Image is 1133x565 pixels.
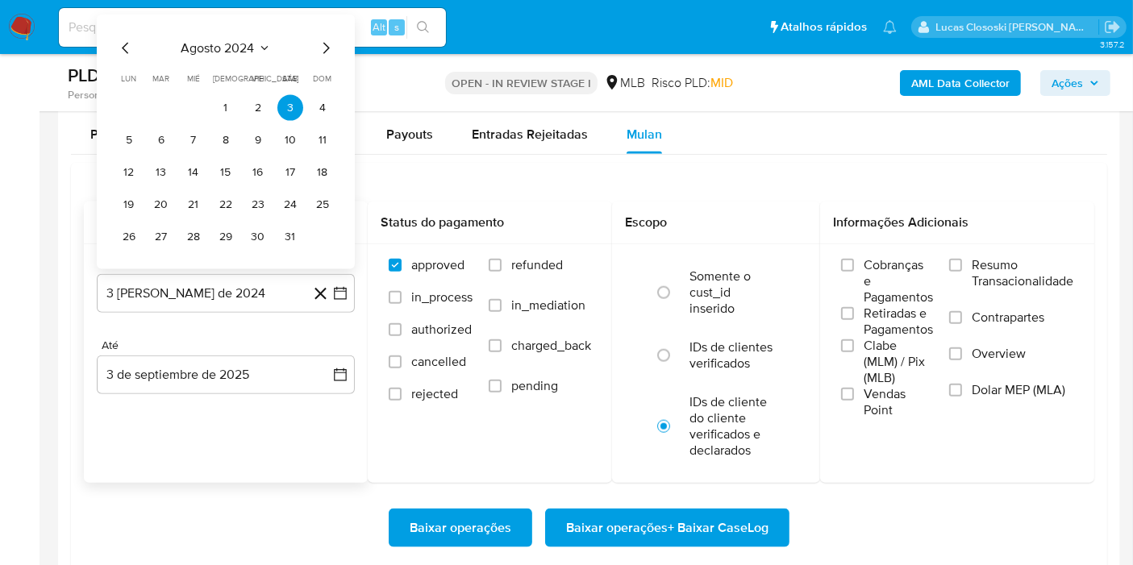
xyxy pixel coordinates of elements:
div: MLB [604,74,645,92]
b: Person ID [68,88,112,102]
span: s [394,19,399,35]
span: Ações [1052,70,1083,96]
button: Ações [1040,70,1110,96]
a: Sair [1104,19,1121,35]
span: Risco PLD: [652,74,733,92]
button: AML Data Collector [900,70,1021,96]
a: Notificações [883,20,897,34]
b: AML Data Collector [911,70,1010,96]
input: Pesquise usuários ou casos... [59,17,446,38]
span: MID [710,73,733,92]
b: PLD [68,62,100,88]
span: Atalhos rápidos [781,19,867,35]
p: OPEN - IN REVIEW STAGE I [445,72,598,94]
span: Alt [373,19,385,35]
p: lucas.clososki@mercadolivre.com [936,19,1099,35]
button: search-icon [406,16,439,39]
span: 3.157.2 [1100,38,1125,51]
